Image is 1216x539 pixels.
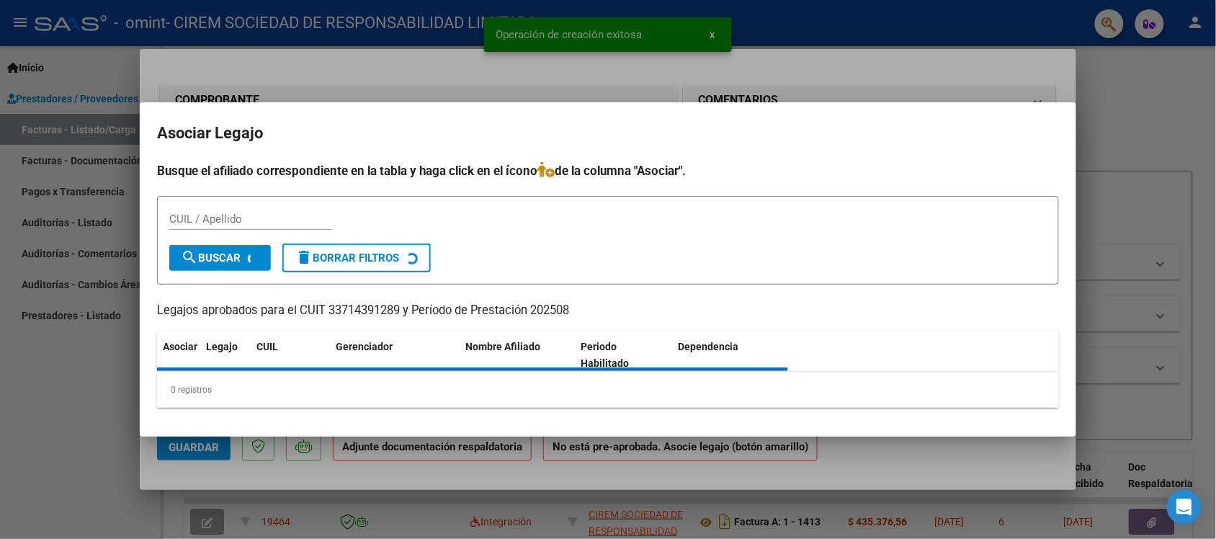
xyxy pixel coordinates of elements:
datatable-header-cell: Gerenciador [330,331,460,379]
h4: Busque el afiliado correspondiente en la tabla y haga click en el ícono de la columna "Asociar". [157,161,1059,180]
span: Gerenciador [336,341,393,352]
span: Asociar [163,341,197,352]
datatable-header-cell: CUIL [251,331,330,379]
button: Borrar Filtros [282,244,431,272]
datatable-header-cell: Asociar [157,331,200,379]
div: 0 registros [157,372,1059,408]
datatable-header-cell: Dependencia [673,331,789,379]
datatable-header-cell: Nombre Afiliado [460,331,576,379]
span: Borrar Filtros [295,251,399,264]
span: Legajo [206,341,238,352]
div: Open Intercom Messenger [1167,490,1202,525]
mat-icon: search [181,249,198,266]
mat-icon: delete [295,249,313,266]
span: Buscar [181,251,241,264]
datatable-header-cell: Legajo [200,331,251,379]
span: CUIL [256,341,278,352]
span: Periodo Habilitado [581,341,630,369]
span: Nombre Afiliado [465,341,540,352]
button: Buscar [169,245,271,271]
span: Dependencia [679,341,739,352]
datatable-header-cell: Periodo Habilitado [576,331,673,379]
p: Legajos aprobados para el CUIT 33714391289 y Período de Prestación 202508 [157,302,1059,320]
h2: Asociar Legajo [157,120,1059,147]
